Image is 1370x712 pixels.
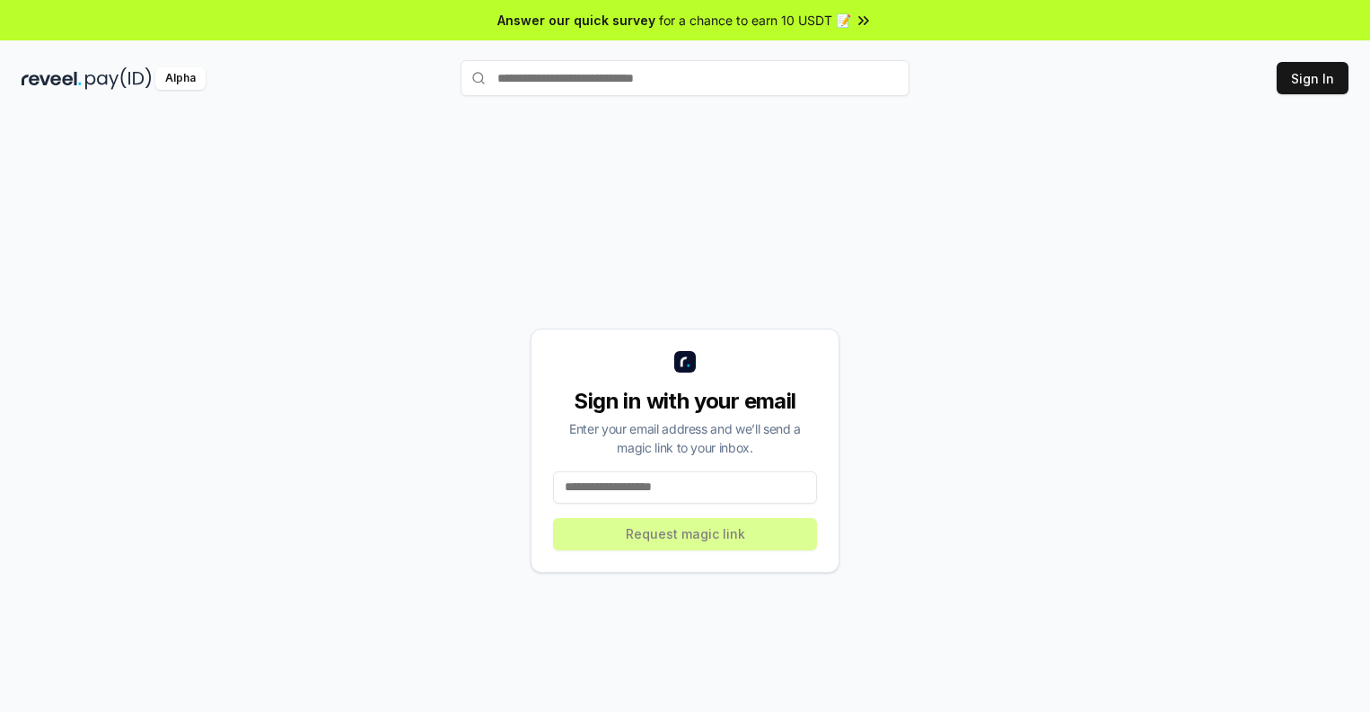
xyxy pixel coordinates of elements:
[674,351,696,373] img: logo_small
[553,419,817,457] div: Enter your email address and we’ll send a magic link to your inbox.
[155,67,206,90] div: Alpha
[659,11,851,30] span: for a chance to earn 10 USDT 📝
[497,11,655,30] span: Answer our quick survey
[85,67,152,90] img: pay_id
[22,67,82,90] img: reveel_dark
[1277,62,1348,94] button: Sign In
[553,387,817,416] div: Sign in with your email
